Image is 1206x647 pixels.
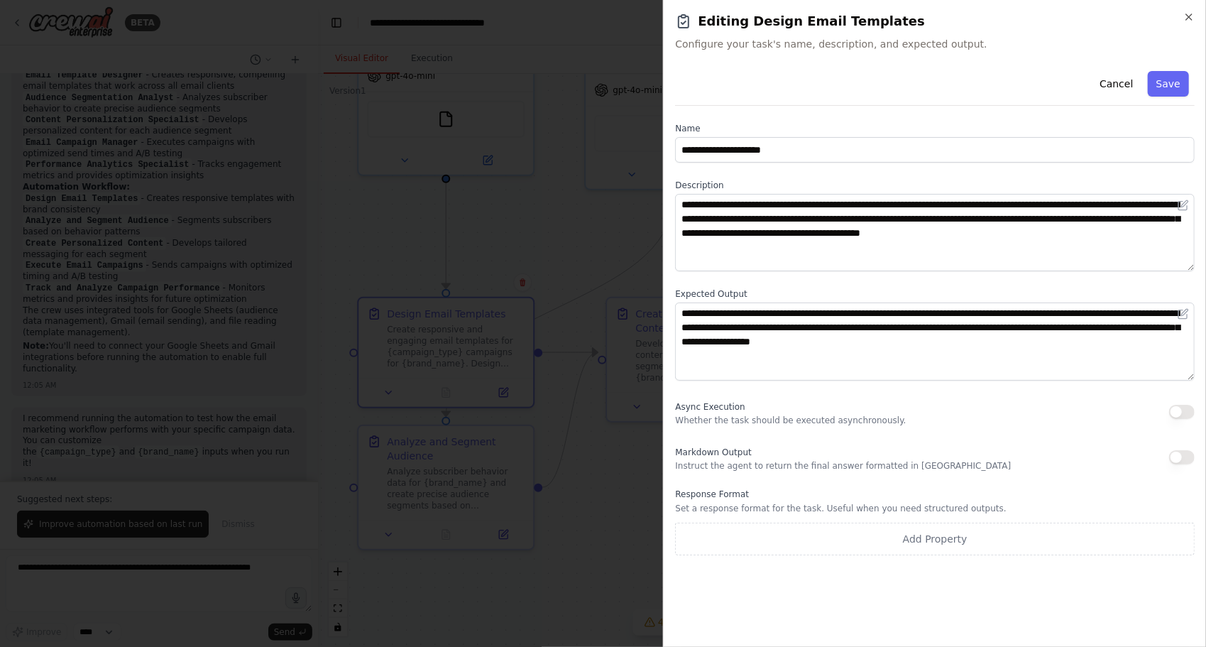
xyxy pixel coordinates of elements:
span: Async Execution [675,402,745,412]
p: Set a response format for the task. Useful when you need structured outputs. [675,503,1195,514]
label: Description [675,180,1195,191]
p: Whether the task should be executed asynchronously. [675,415,906,426]
label: Name [675,123,1195,134]
label: Expected Output [675,288,1195,300]
button: Save [1148,71,1189,97]
span: Markdown Output [675,447,751,457]
label: Response Format [675,489,1195,500]
span: Configure your task's name, description, and expected output. [675,37,1195,51]
button: Open in editor [1175,197,1192,214]
button: Open in editor [1175,305,1192,322]
h2: Editing Design Email Templates [675,11,1195,31]
p: Instruct the agent to return the final answer formatted in [GEOGRAPHIC_DATA] [675,460,1011,472]
button: Cancel [1091,71,1141,97]
button: Add Property [675,523,1195,555]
